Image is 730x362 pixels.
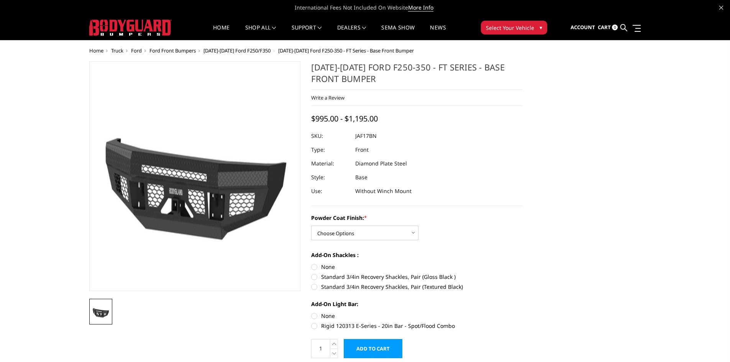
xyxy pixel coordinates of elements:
a: Home [213,25,230,40]
a: Account [571,17,595,38]
img: BODYGUARD BUMPERS [89,20,172,36]
dd: Front [355,143,369,157]
label: Add-On Light Bar: [311,300,523,308]
dt: Material: [311,157,349,170]
dd: Diamond Plate Steel [355,157,407,170]
a: Write a Review [311,94,344,101]
a: More Info [408,4,433,11]
a: Truck [111,47,123,54]
dt: Use: [311,184,349,198]
span: ▾ [540,23,542,31]
a: shop all [245,25,276,40]
label: None [311,312,523,320]
dd: Base [355,170,367,184]
a: Cart 0 [598,17,618,38]
dt: Type: [311,143,349,157]
span: Cart [598,24,611,31]
dt: Style: [311,170,349,184]
button: Select Your Vehicle [481,21,547,34]
a: Support [292,25,322,40]
a: 2017-2022 Ford F250-350 - FT Series - Base Front Bumper [89,61,301,291]
a: SEMA Show [381,25,415,40]
span: 0 [612,25,618,30]
img: 2017-2022 Ford F250-350 - FT Series - Base Front Bumper [92,64,299,289]
span: Select Your Vehicle [486,24,534,32]
span: [DATE]-[DATE] Ford F250-350 - FT Series - Base Front Bumper [278,47,414,54]
label: Powder Coat Finish: [311,214,523,222]
dd: Without Winch Mount [355,184,412,198]
label: Add-On Shackles : [311,251,523,259]
dd: JAF17BN [355,129,377,143]
img: 2017-2022 Ford F250-350 - FT Series - Base Front Bumper [92,301,110,322]
dt: SKU: [311,129,349,143]
label: Standard 3/4in Recovery Shackles, Pair (Gloss Black ) [311,273,523,281]
h1: [DATE]-[DATE] Ford F250-350 - FT Series - Base Front Bumper [311,61,523,90]
label: Standard 3/4in Recovery Shackles, Pair (Textured Black) [311,283,523,291]
a: Ford [131,47,142,54]
span: Account [571,24,595,31]
a: News [430,25,446,40]
a: Home [89,47,103,54]
label: Rigid 120313 E-Series - 20in Bar - Spot/Flood Combo [311,322,523,330]
a: Dealers [337,25,366,40]
input: Add to Cart [344,339,402,358]
span: $995.00 - $1,195.00 [311,113,378,124]
a: [DATE]-[DATE] Ford F250/F350 [203,47,271,54]
a: Ford Front Bumpers [149,47,196,54]
label: None [311,263,523,271]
